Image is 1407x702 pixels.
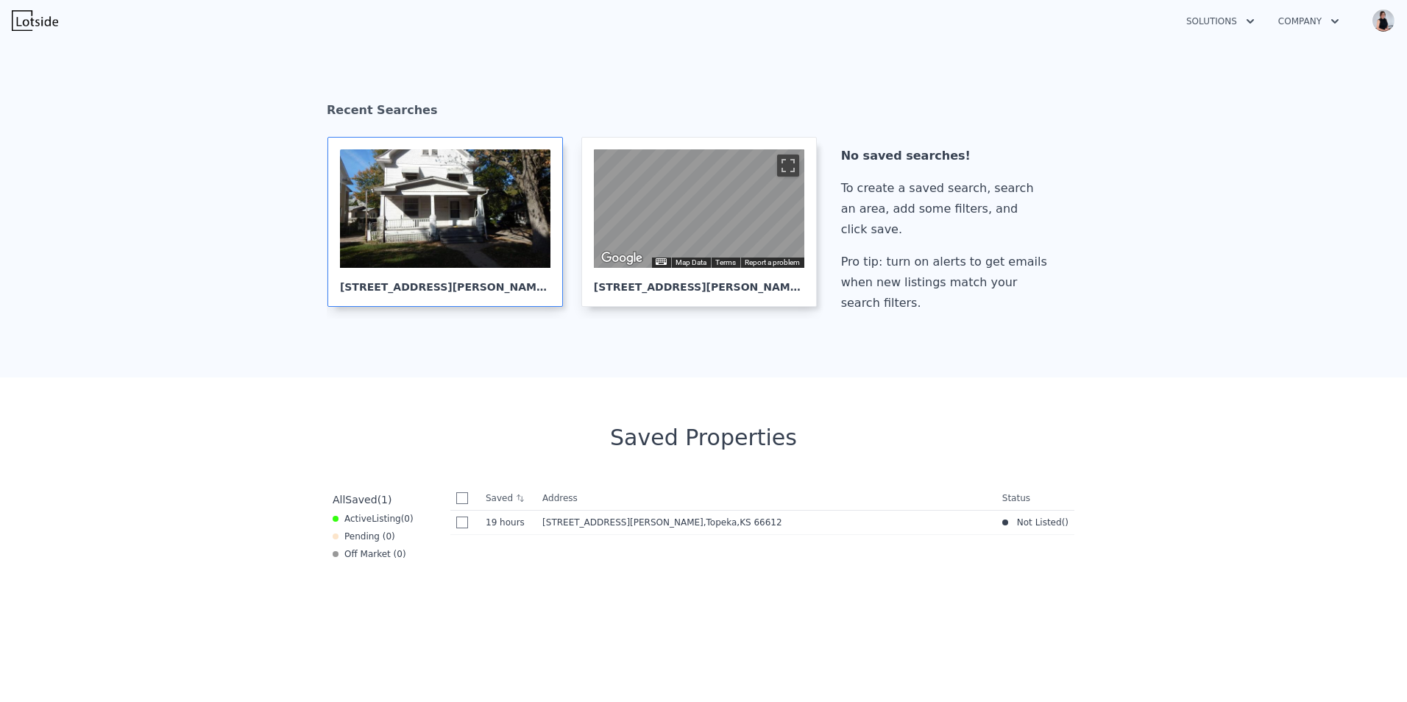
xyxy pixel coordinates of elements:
[327,425,1080,451] div: Saved Properties
[327,137,575,307] a: [STREET_ADDRESS][PERSON_NAME], Topeka
[777,155,799,177] button: Toggle fullscreen view
[737,517,782,528] span: , KS 66612
[1065,517,1068,528] span: )
[656,258,666,265] button: Keyboard shortcuts
[333,548,406,560] div: Off Market ( 0 )
[536,486,996,511] th: Address
[594,149,804,268] div: Map
[1372,9,1395,32] img: avatar
[333,531,395,542] div: Pending ( 0 )
[372,514,401,524] span: Listing
[327,90,1080,137] div: Recent Searches
[594,149,804,268] div: Street View
[996,486,1074,511] th: Status
[12,10,58,31] img: Lotside
[333,492,391,507] div: All ( 1 )
[598,249,646,268] a: Open this area in Google Maps (opens a new window)
[344,513,414,525] span: Active ( 0 )
[841,146,1053,166] div: No saved searches!
[841,178,1053,240] div: To create a saved search, search an area, add some filters, and click save.
[345,494,377,506] span: Saved
[1174,8,1266,35] button: Solutions
[486,517,531,528] time: 2025-10-13 19:05
[745,258,800,266] a: Report a problem
[676,258,706,268] button: Map Data
[598,249,646,268] img: Google
[581,137,829,307] a: Map [STREET_ADDRESS][PERSON_NAME], [GEOGRAPHIC_DATA]
[715,258,736,266] a: Terms (opens in new tab)
[1008,517,1066,528] span: Not Listed (
[1266,8,1351,35] button: Company
[340,268,550,294] div: [STREET_ADDRESS][PERSON_NAME] , Topeka
[841,252,1053,313] div: Pro tip: turn on alerts to get emails when new listings match your search filters.
[542,517,703,528] span: [STREET_ADDRESS][PERSON_NAME]
[594,268,804,294] div: [STREET_ADDRESS][PERSON_NAME] , [GEOGRAPHIC_DATA]
[480,486,536,510] th: Saved
[703,517,788,528] span: , Topeka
